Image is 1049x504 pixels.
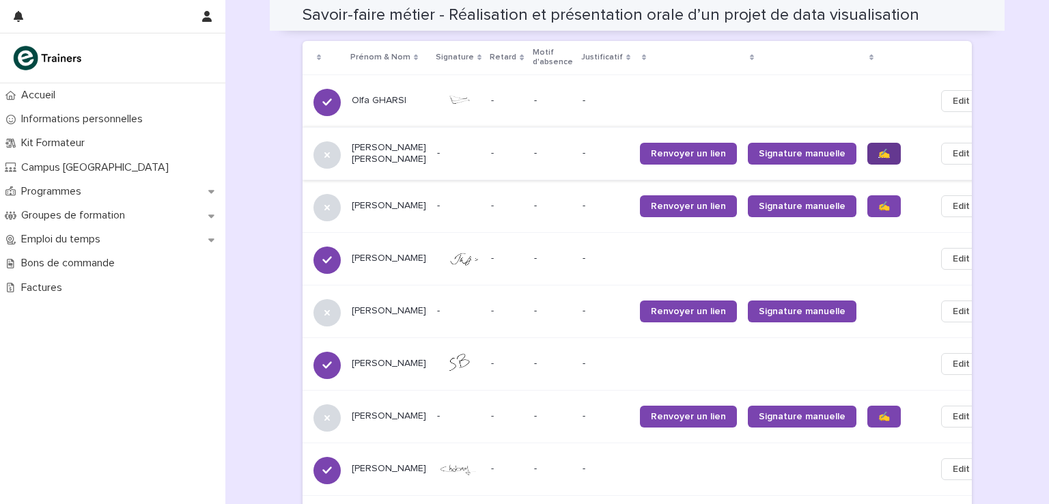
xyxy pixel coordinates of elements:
[953,94,970,108] span: Edit
[534,305,572,317] p: -
[759,307,845,316] span: Signature manuelle
[437,148,480,159] p: -
[437,463,480,475] img: Dh1FqNiQn6mB6zG9lUUGAYF1jjHf3dwa_B0WfYIcivI
[303,285,1003,337] tr: [PERSON_NAME]--- --Renvoyer un lienSignature manuelleEdit
[941,143,981,165] button: Edit
[748,406,856,428] a: Signature manuelle
[583,463,629,475] p: -
[437,354,480,374] img: uymg9ovq9oTgKy68Gd7aQN9QaN-FcwnrZHDQYWagq6o
[748,300,856,322] a: Signature manuelle
[303,5,919,25] h2: Savoir-faire métier - Réalisation et présentation orale d’un projet de data visualisation
[491,92,496,107] p: -
[352,410,426,422] p: [PERSON_NAME]
[350,50,410,65] p: Prénom & Nom
[352,95,426,107] p: Olfa GHARSI
[303,443,1003,495] tr: [PERSON_NAME]-- --Edit
[953,147,970,160] span: Edit
[748,143,856,165] a: Signature manuelle
[583,410,629,422] p: -
[651,412,726,421] span: Renvoyer un lien
[640,300,737,322] a: Renvoyer un lien
[534,358,572,369] p: -
[953,462,970,476] span: Edit
[437,200,480,212] p: -
[303,337,1003,390] tr: [PERSON_NAME]-- --Edit
[651,149,726,158] span: Renvoyer un lien
[437,95,480,107] img: mJS-uIe56zsIRrYVisEs1_i4EJBb3u0A--BknIV72-c
[640,143,737,165] a: Renvoyer un lien
[16,89,66,102] p: Accueil
[16,233,111,246] p: Emploi du temps
[651,201,726,211] span: Renvoyer un lien
[759,201,845,211] span: Signature manuelle
[491,303,496,317] p: -
[303,180,1003,232] tr: [PERSON_NAME]--- --Renvoyer un lienSignature manuelle✍️Edit
[491,408,496,422] p: -
[534,200,572,212] p: -
[303,232,1003,285] tr: [PERSON_NAME]-- --Edit
[534,463,572,475] p: -
[867,143,901,165] a: ✍️
[436,50,474,65] p: Signature
[303,127,1003,180] tr: [PERSON_NAME] [PERSON_NAME]--- --Renvoyer un lienSignature manuelle✍️Edit
[953,252,970,266] span: Edit
[953,357,970,371] span: Edit
[16,209,136,222] p: Groupes de formation
[491,250,496,264] p: -
[303,390,1003,443] tr: [PERSON_NAME]--- --Renvoyer un lienSignature manuelle✍️Edit
[941,353,981,375] button: Edit
[352,358,426,369] p: [PERSON_NAME]
[748,195,856,217] a: Signature manuelle
[437,249,480,268] img: 5fHPNB29OmYOhexbI5h6kObMadkrXdNkwc90NA9cpQE
[941,458,981,480] button: Edit
[16,185,92,198] p: Programmes
[759,412,845,421] span: Signature manuelle
[941,300,981,322] button: Edit
[352,142,426,165] p: [PERSON_NAME] [PERSON_NAME]
[953,305,970,318] span: Edit
[583,358,629,369] p: -
[491,355,496,369] p: -
[491,197,496,212] p: -
[303,74,1003,127] tr: Olfa GHARSI-- --Edit
[11,44,86,72] img: K0CqGN7SDeD6s4JG8KQk
[352,253,426,264] p: [PERSON_NAME]
[583,148,629,159] p: -
[491,145,496,159] p: -
[640,195,737,217] a: Renvoyer un lien
[437,305,480,317] p: -
[534,148,572,159] p: -
[534,95,572,107] p: -
[583,200,629,212] p: -
[352,463,426,475] p: [PERSON_NAME]
[491,460,496,475] p: -
[534,410,572,422] p: -
[867,406,901,428] a: ✍️
[583,253,629,264] p: -
[953,410,970,423] span: Edit
[352,200,426,212] p: [PERSON_NAME]
[651,307,726,316] span: Renvoyer un lien
[16,257,126,270] p: Bons de commande
[953,199,970,213] span: Edit
[941,406,981,428] button: Edit
[533,45,573,70] p: Motif d'absence
[759,149,845,158] span: Signature manuelle
[16,113,154,126] p: Informations personnelles
[581,50,623,65] p: Justificatif
[437,410,480,422] p: -
[941,90,981,112] button: Edit
[534,253,572,264] p: -
[352,305,426,317] p: [PERSON_NAME]
[490,50,516,65] p: Retard
[941,248,981,270] button: Edit
[16,137,96,150] p: Kit Formateur
[878,201,890,211] span: ✍️
[16,161,180,174] p: Campus [GEOGRAPHIC_DATA]
[16,281,73,294] p: Factures
[878,412,890,421] span: ✍️
[867,195,901,217] a: ✍️
[640,406,737,428] a: Renvoyer un lien
[583,305,629,317] p: -
[878,149,890,158] span: ✍️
